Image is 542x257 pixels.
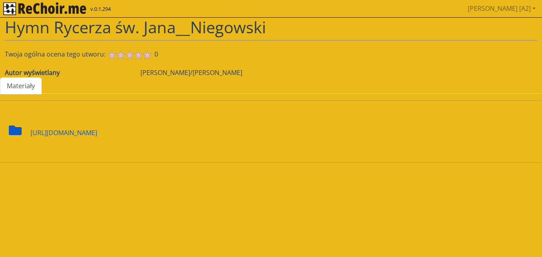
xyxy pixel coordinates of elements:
a: [PERSON_NAME] [A2] [465,0,539,16]
div: [PERSON_NAME]/[PERSON_NAME] [136,63,542,82]
img: rekłajer mi [3,2,86,15]
span: Hymn Rycerza św. Jana__Niegowski [5,16,266,38]
span: 0 [154,49,158,59]
span: v.0.1.294 [90,5,111,13]
span: Twoja ogólna ocena tego utworu: [5,45,106,63]
a: [URL][DOMAIN_NAME] [5,112,97,146]
div: [URL][DOMAIN_NAME] [30,118,97,138]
